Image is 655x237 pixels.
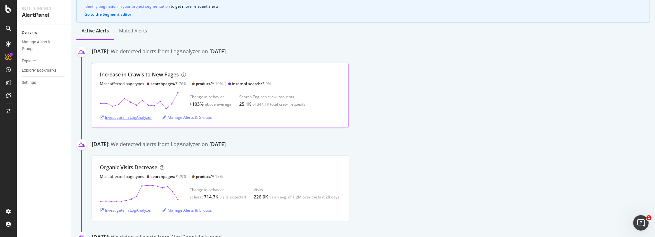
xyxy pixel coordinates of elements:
div: Explorer [22,58,36,65]
div: [DATE]: [92,48,109,57]
div: Explorer Bookmarks [22,67,57,74]
div: 9% [232,81,271,86]
div: 18% [196,174,223,179]
div: 25.1K [239,101,251,107]
div: Change in behavior [189,94,231,100]
div: product/* [196,81,214,86]
div: [DATE] [209,141,226,148]
a: Investigate in LogAnalyzer [100,115,152,120]
div: Manage Alerts & Groups [22,39,60,52]
div: AlertPanel [22,12,66,19]
div: Visits [254,187,339,192]
div: We detected alerts from LogAnalyzer on [111,141,226,149]
div: 714.7K [204,194,218,200]
a: Manage Alerts & Groups [22,39,66,52]
div: to get more relevant alerts . [84,3,642,10]
div: Muted alerts [119,28,147,34]
div: above average [205,101,231,107]
button: Manage Alerts & Groups [162,112,212,122]
div: 76% [151,81,187,86]
div: Active alerts [82,28,109,34]
button: Manage Alerts & Groups [162,205,212,215]
div: of 344.1K total crawl requests [252,101,305,107]
div: at least [189,194,203,200]
div: vs an avg. of 1.2M over the last 28 days [269,194,339,200]
a: Settings [22,79,66,86]
div: 10% [196,81,223,86]
div: visits expected [220,194,246,200]
span: 1 [646,215,651,220]
div: +103% [189,101,204,107]
div: Overview [22,30,37,36]
div: Most affected pagetypes [100,81,144,86]
div: [DATE] [209,48,226,55]
div: [DATE]: [92,141,109,149]
div: Intelligence [22,5,66,12]
div: 226.0K [254,194,268,200]
a: Explorer Bookmarks [22,67,66,74]
iframe: Intercom live chat [633,215,649,231]
button: Investigate in LogAnalyzer [100,205,152,215]
div: Organic Visits Decrease [100,164,157,171]
div: Increase in Crawls to New Pages [100,71,179,78]
div: internal-search/* [232,81,265,86]
button: Go to the Segment Editor [84,12,131,17]
button: Investigate in LogAnalyzer [100,112,152,122]
a: Manage Alerts & Groups [162,115,212,120]
div: Search Engines crawl requests [239,94,305,100]
div: Settings [22,79,36,86]
div: 79% [151,174,187,179]
a: Identify pagination in your project segmentation [84,3,170,10]
a: Overview [22,30,66,36]
div: Change in behavior [189,187,246,192]
div: We detected alerts from LogAnalyzer on [111,48,226,57]
div: product/* [196,174,214,179]
div: searchpages/* [151,174,178,179]
a: Investigate in LogAnalyzer [100,207,152,213]
div: searchpages/* [151,81,178,86]
div: Most affected pagetypes [100,174,144,179]
a: Manage Alerts & Groups [162,207,212,213]
a: Explorer [22,58,66,65]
